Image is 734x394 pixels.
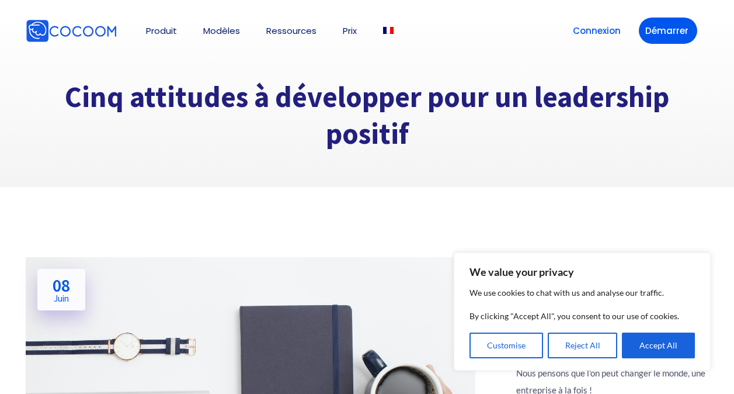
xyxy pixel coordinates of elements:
a: Modèles [203,26,240,35]
p: By clicking "Accept All", you consent to our use of cookies. [469,309,695,323]
a: Produit [146,26,177,35]
a: Connexion [566,18,627,44]
button: Accept All [622,333,695,358]
a: Ressources [266,26,316,35]
button: Customise [469,333,543,358]
p: We value your privacy [469,265,695,279]
p: We use cookies to chat with us and analyse our traffic. [469,286,695,300]
h2: 08 [53,277,70,303]
a: 08Juin [37,269,85,310]
span: Juin [53,294,70,303]
a: Prix [343,26,357,35]
img: Cocoom [119,30,120,31]
img: Français [383,27,394,34]
img: Cocoom [26,19,117,43]
h1: Cinq attitudes à développer pour un leadership positif [26,79,709,152]
a: Démarrer [639,18,697,44]
button: Reject All [548,333,618,358]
